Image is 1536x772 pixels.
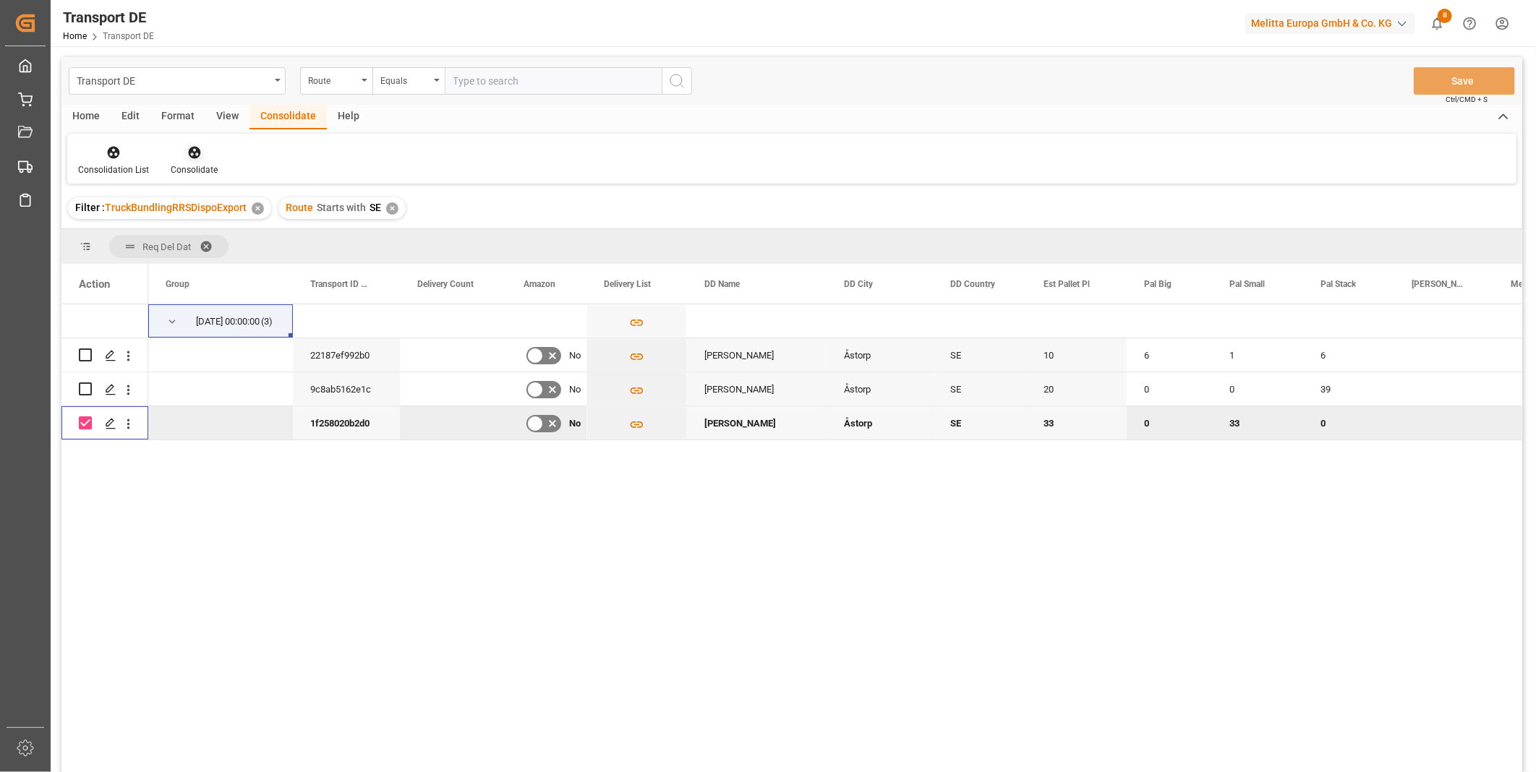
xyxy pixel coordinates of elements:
[166,279,189,289] span: Group
[61,338,148,372] div: Press SPACE to select this row.
[386,202,398,215] div: ✕
[1303,406,1394,439] div: 0
[370,202,381,213] span: SE
[77,71,270,89] div: Transport DE
[844,279,873,289] span: DD City
[687,406,827,439] div: [PERSON_NAME]
[827,372,933,406] div: Åstorp
[417,279,474,289] span: Delivery Count
[1438,9,1452,23] span: 8
[1320,279,1356,289] span: Pal Stack
[308,71,357,87] div: Route
[1245,13,1415,34] div: Melitta Europa GmbH & Co. KG
[252,202,264,215] div: ✕
[111,105,150,129] div: Edit
[569,407,581,440] span: No
[827,406,933,439] div: Åstorp
[150,105,205,129] div: Format
[310,279,370,289] span: Transport ID Logward
[63,31,87,41] a: Home
[1127,372,1212,406] div: 0
[293,372,400,406] div: 9c8ab5162e1c
[662,67,692,95] button: search button
[1212,406,1303,439] div: 33
[317,202,366,213] span: Starts with
[704,279,740,289] span: DD Name
[78,163,149,176] div: Consolidation List
[1421,7,1454,40] button: show 8 new notifications
[1212,338,1303,372] div: 1
[1044,279,1090,289] span: Est Pallet Pl
[61,406,148,440] div: Press SPACE to deselect this row.
[63,7,154,28] div: Transport DE
[372,67,445,95] button: open menu
[827,338,933,372] div: Åstorp
[933,406,1026,439] div: SE
[950,279,995,289] span: DD Country
[569,373,581,406] span: No
[171,163,218,176] div: Consolidate
[61,372,148,406] div: Press SPACE to select this row.
[933,372,1026,406] div: SE
[105,202,247,213] span: TruckBundlingRRSDispoExport
[1303,372,1394,406] div: 39
[1229,279,1265,289] span: Pal Small
[300,67,372,95] button: open menu
[1127,338,1212,372] div: 6
[933,338,1026,372] div: SE
[79,278,110,291] div: Action
[380,71,430,87] div: Equals
[1454,7,1486,40] button: Help Center
[604,279,651,289] span: Delivery List
[445,67,662,95] input: Type to search
[293,406,400,439] div: 1f258020b2d0
[1144,279,1172,289] span: Pal Big
[687,338,827,372] div: [PERSON_NAME]
[569,339,581,372] span: No
[1412,279,1463,289] span: [PERSON_NAME]
[1026,338,1127,372] div: 10
[205,105,249,129] div: View
[261,305,273,338] span: (3)
[1212,372,1303,406] div: 0
[1026,372,1127,406] div: 20
[142,241,191,252] span: Req Del Dat
[687,372,827,406] div: [PERSON_NAME]
[1446,94,1488,105] span: Ctrl/CMD + S
[69,67,286,95] button: open menu
[1127,406,1212,439] div: 0
[1245,9,1421,37] button: Melitta Europa GmbH & Co. KG
[1303,338,1394,372] div: 6
[249,105,327,129] div: Consolidate
[61,105,111,129] div: Home
[524,279,555,289] span: Amazon
[293,338,400,372] div: 22187ef992b0
[286,202,313,213] span: Route
[1414,67,1515,95] button: Save
[327,105,370,129] div: Help
[196,305,260,338] div: [DATE] 00:00:00
[1026,406,1127,439] div: 33
[75,202,105,213] span: Filter :
[61,304,148,338] div: Press SPACE to select this row.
